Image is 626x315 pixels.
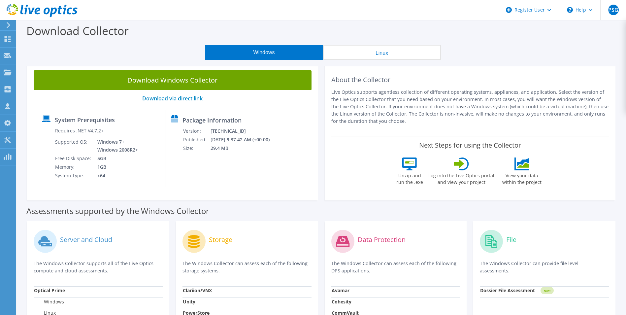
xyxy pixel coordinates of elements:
[480,260,609,274] p: The Windows Collector can provide file level assessments.
[323,45,441,60] button: Linux
[55,171,92,180] td: System Type:
[428,170,495,186] label: Log into the Live Optics portal and view your project
[60,236,112,243] label: Server and Cloud
[183,127,210,135] td: Version:
[182,117,242,123] label: Package Information
[498,170,545,186] label: View your data within the project
[55,117,115,123] label: System Prerequisites
[34,287,65,294] strong: Optical Prime
[506,236,516,243] label: File
[205,45,323,60] button: Windows
[183,144,210,153] td: Size:
[394,170,425,186] label: Unzip and run the .exe
[142,95,203,102] a: Download via direct link
[92,171,139,180] td: x64
[358,236,406,243] label: Data Protection
[332,287,349,294] strong: Avamar
[210,135,279,144] td: [DATE] 9:37:42 AM (+00:00)
[55,154,92,163] td: Free Disk Space:
[55,163,92,171] td: Memory:
[183,287,212,294] strong: Clariion/VNX
[480,287,535,294] strong: Dossier File Assessment
[92,163,139,171] td: 1GB
[210,127,279,135] td: [TECHNICAL_ID]
[608,5,619,15] span: PSG
[92,138,139,154] td: Windows 7+ Windows 2008R2+
[209,236,232,243] label: Storage
[26,23,129,38] label: Download Collector
[183,298,195,305] strong: Unity
[332,298,351,305] strong: Cohesity
[26,208,209,214] label: Assessments supported by the Windows Collector
[34,260,163,274] p: The Windows Collector supports all of the Live Optics compute and cloud assessments.
[182,260,312,274] p: The Windows Collector can assess each of the following storage systems.
[210,144,279,153] td: 29.4 MB
[567,7,573,13] svg: \n
[34,70,312,90] a: Download Windows Collector
[331,260,460,274] p: The Windows Collector can assess each of the following DPS applications.
[34,298,64,305] label: Windows
[331,88,609,125] p: Live Optics supports agentless collection of different operating systems, appliances, and applica...
[92,154,139,163] td: 5GB
[183,135,210,144] td: Published:
[55,138,92,154] td: Supported OS:
[544,289,550,293] tspan: NEW!
[331,76,609,84] h2: About the Collector
[55,127,104,134] label: Requires .NET V4.7.2+
[419,141,521,149] label: Next Steps for using the Collector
